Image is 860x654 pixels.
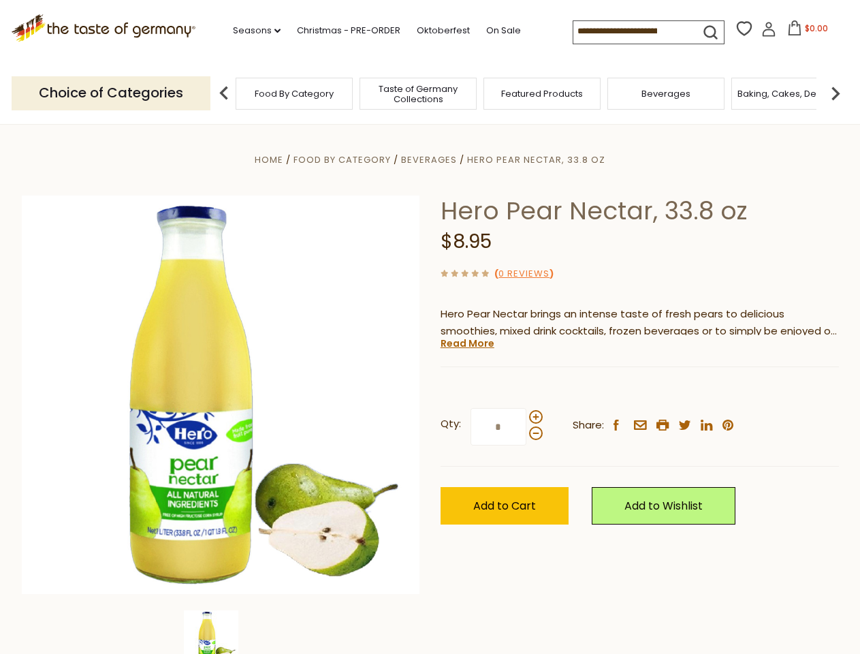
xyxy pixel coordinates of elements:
[441,306,839,340] p: Hero Pear Nectar brings an intense taste of fresh pears to delicious smoothies, mixed drink cockt...
[471,408,526,446] input: Qty:
[233,23,281,38] a: Seasons
[501,89,583,99] a: Featured Products
[441,416,461,433] strong: Qty:
[12,76,210,110] p: Choice of Categories
[22,196,420,594] img: Hero Pear Nectar, 33.8 oz
[779,20,837,41] button: $0.00
[822,80,849,107] img: next arrow
[401,153,457,166] a: Beverages
[737,89,843,99] a: Baking, Cakes, Desserts
[498,267,550,281] a: 0 Reviews
[293,153,391,166] a: Food By Category
[364,84,473,104] a: Taste of Germany Collections
[805,22,828,34] span: $0.00
[297,23,400,38] a: Christmas - PRE-ORDER
[473,498,536,514] span: Add to Cart
[210,80,238,107] img: previous arrow
[441,196,839,226] h1: Hero Pear Nectar, 33.8 oz
[486,23,521,38] a: On Sale
[441,487,569,525] button: Add to Cart
[467,153,605,166] a: Hero Pear Nectar, 33.8 oz
[494,267,554,280] span: ( )
[417,23,470,38] a: Oktoberfest
[255,89,334,99] a: Food By Category
[255,153,283,166] a: Home
[441,228,492,255] span: $8.95
[573,417,604,434] span: Share:
[641,89,690,99] a: Beverages
[441,337,494,350] a: Read More
[592,487,735,525] a: Add to Wishlist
